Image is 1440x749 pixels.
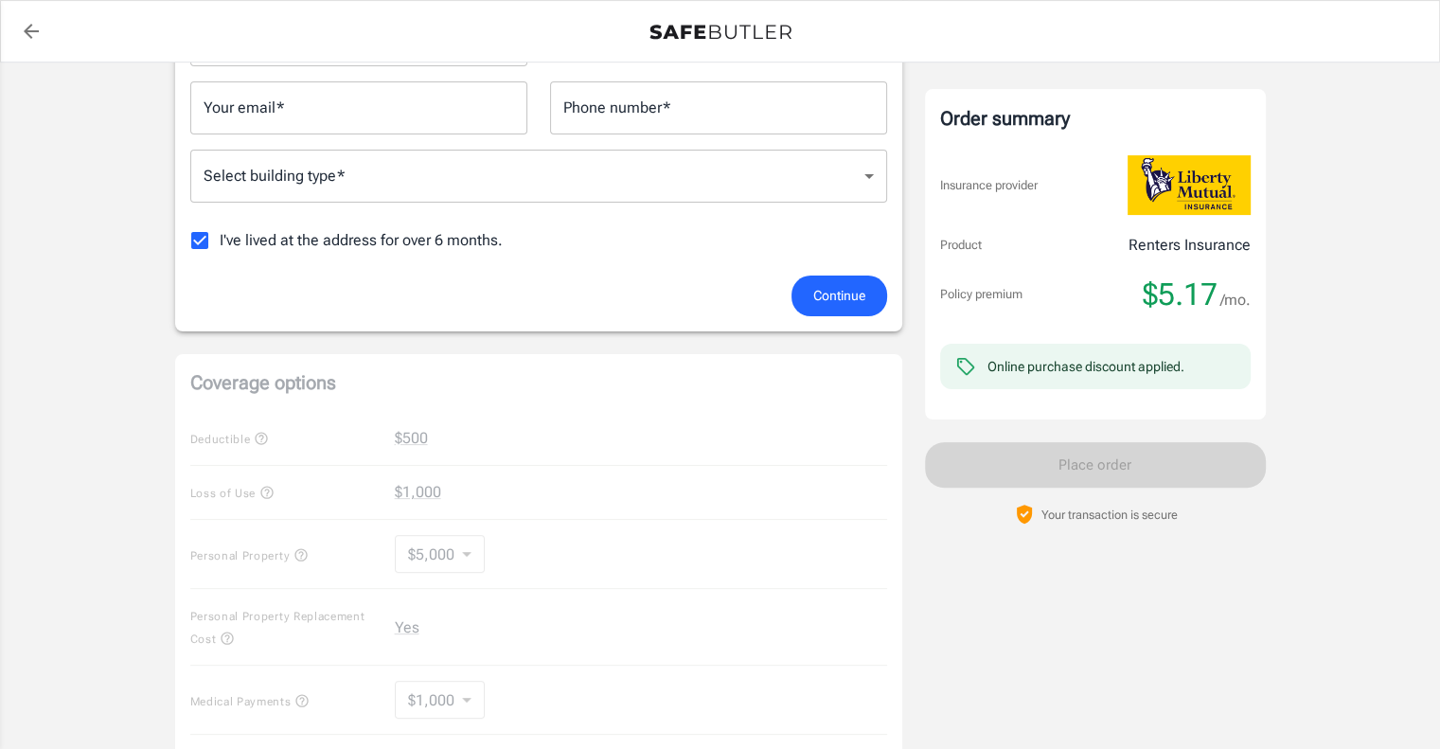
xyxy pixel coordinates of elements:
p: Renters Insurance [1129,234,1251,257]
p: Product [940,236,982,255]
div: Online purchase discount applied. [987,357,1184,376]
a: back to quotes [12,12,50,50]
img: Liberty Mutual [1128,155,1251,215]
button: Continue [791,276,887,316]
span: /mo. [1220,287,1251,313]
p: Policy premium [940,285,1022,304]
input: Enter email [190,81,527,134]
span: I've lived at the address for over 6 months. [220,229,503,252]
p: Insurance provider [940,176,1038,195]
div: Order summary [940,104,1251,133]
span: $5.17 [1143,276,1218,313]
span: Continue [813,284,865,308]
p: Your transaction is secure [1041,506,1178,524]
input: Enter number [550,81,887,134]
img: Back to quotes [649,25,791,40]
